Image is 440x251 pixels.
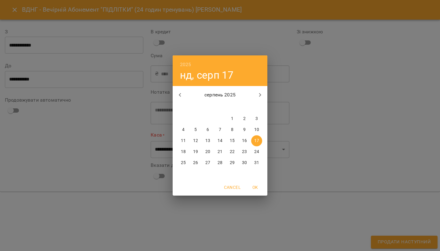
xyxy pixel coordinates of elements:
button: нд, серп 17 [180,69,234,81]
button: 20 [202,146,213,157]
p: 1 [231,116,233,122]
p: 16 [242,138,247,144]
button: 29 [227,157,238,168]
p: 12 [193,138,198,144]
button: 5 [190,124,201,135]
span: пт [227,104,238,110]
button: 3 [251,113,262,124]
button: 7 [215,124,226,135]
p: 13 [205,138,210,144]
button: 14 [215,135,226,146]
button: 22 [227,146,238,157]
button: 19 [190,146,201,157]
span: OK [248,184,262,191]
p: 24 [254,149,259,155]
button: 30 [239,157,250,168]
p: 29 [230,160,235,166]
p: 5 [194,127,197,133]
button: 17 [251,135,262,146]
span: сб [239,104,250,110]
button: OK [245,182,265,193]
p: 7 [219,127,221,133]
button: 26 [190,157,201,168]
p: 25 [181,160,186,166]
button: 11 [178,135,189,146]
span: нд [251,104,262,110]
p: 2 [243,116,246,122]
button: 10 [251,124,262,135]
p: 11 [181,138,186,144]
p: 19 [193,149,198,155]
button: 1 [227,113,238,124]
p: 30 [242,160,247,166]
span: ср [202,104,213,110]
button: 25 [178,157,189,168]
span: чт [215,104,226,110]
p: серпень 2025 [187,91,253,99]
button: 18 [178,146,189,157]
p: 21 [218,149,222,155]
p: 10 [254,127,259,133]
p: 27 [205,160,210,166]
p: 17 [254,138,259,144]
span: вт [190,104,201,110]
button: 28 [215,157,226,168]
button: 4 [178,124,189,135]
p: 22 [230,149,235,155]
p: 23 [242,149,247,155]
p: 6 [207,127,209,133]
p: 14 [218,138,222,144]
p: 9 [243,127,246,133]
p: 20 [205,149,210,155]
button: Cancel [222,182,243,193]
button: 15 [227,135,238,146]
button: 6 [202,124,213,135]
button: 8 [227,124,238,135]
span: Cancel [224,184,240,191]
button: 31 [251,157,262,168]
p: 15 [230,138,235,144]
button: 24 [251,146,262,157]
p: 31 [254,160,259,166]
p: 3 [255,116,258,122]
p: 18 [181,149,186,155]
button: 12 [190,135,201,146]
button: 9 [239,124,250,135]
p: 26 [193,160,198,166]
button: 23 [239,146,250,157]
p: 8 [231,127,233,133]
p: 28 [218,160,222,166]
span: пн [178,104,189,110]
button: 21 [215,146,226,157]
button: 27 [202,157,213,168]
button: 2 [239,113,250,124]
button: 16 [239,135,250,146]
button: 2025 [180,60,191,69]
button: 13 [202,135,213,146]
p: 4 [182,127,185,133]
